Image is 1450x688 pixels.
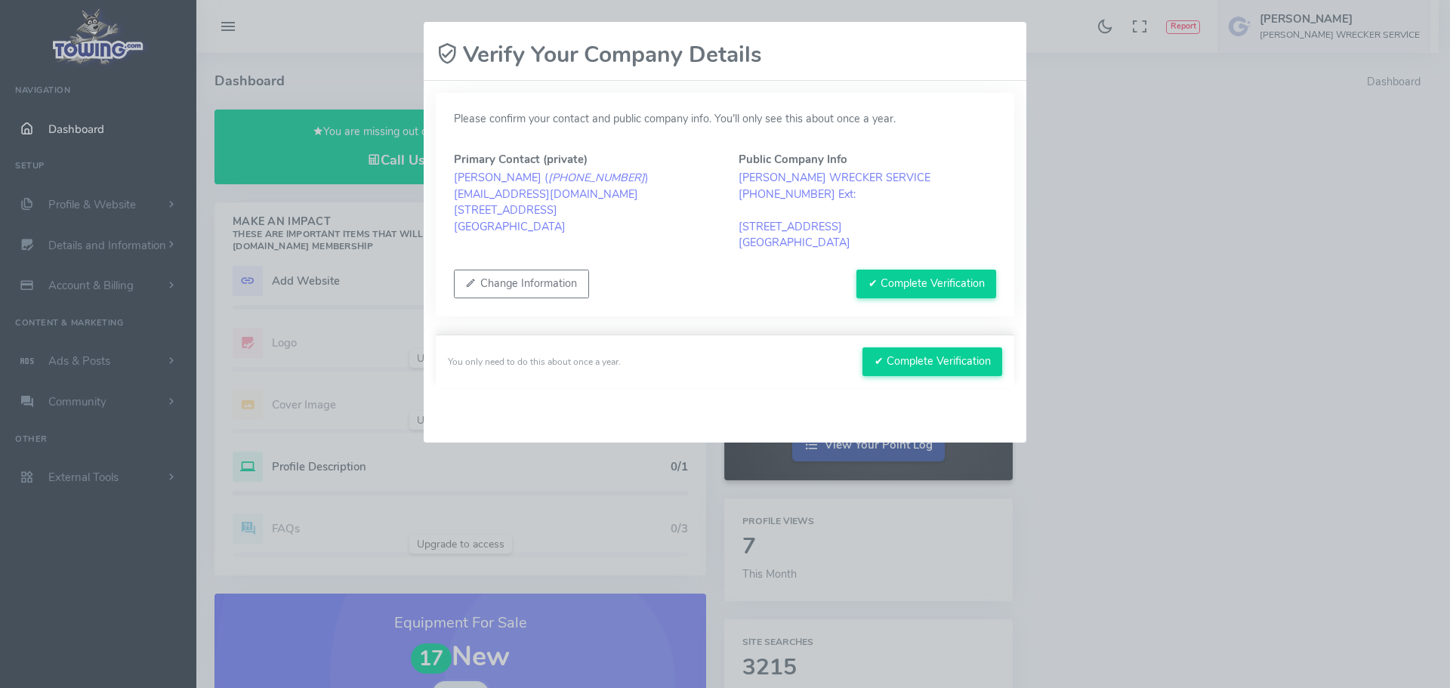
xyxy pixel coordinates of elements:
h5: Primary Contact (private) [454,153,711,165]
blockquote: [PERSON_NAME] ( ) [EMAIL_ADDRESS][DOMAIN_NAME] [STREET_ADDRESS] [GEOGRAPHIC_DATA] [454,170,711,235]
h2: Verify Your Company Details [436,42,762,68]
h5: Public Company Info [739,153,996,165]
button: ✔ Complete Verification [856,270,996,298]
p: Please confirm your contact and public company info. You’ll only see this about once a year. [454,111,996,128]
em: [PHONE_NUMBER] [548,170,645,185]
button: ✔ Complete Verification [862,347,1002,376]
button: Change Information [454,270,589,298]
div: You only need to do this about once a year. [448,355,621,369]
blockquote: [PERSON_NAME] WRECKER SERVICE [PHONE_NUMBER] Ext: [STREET_ADDRESS] [GEOGRAPHIC_DATA] [739,170,996,251]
